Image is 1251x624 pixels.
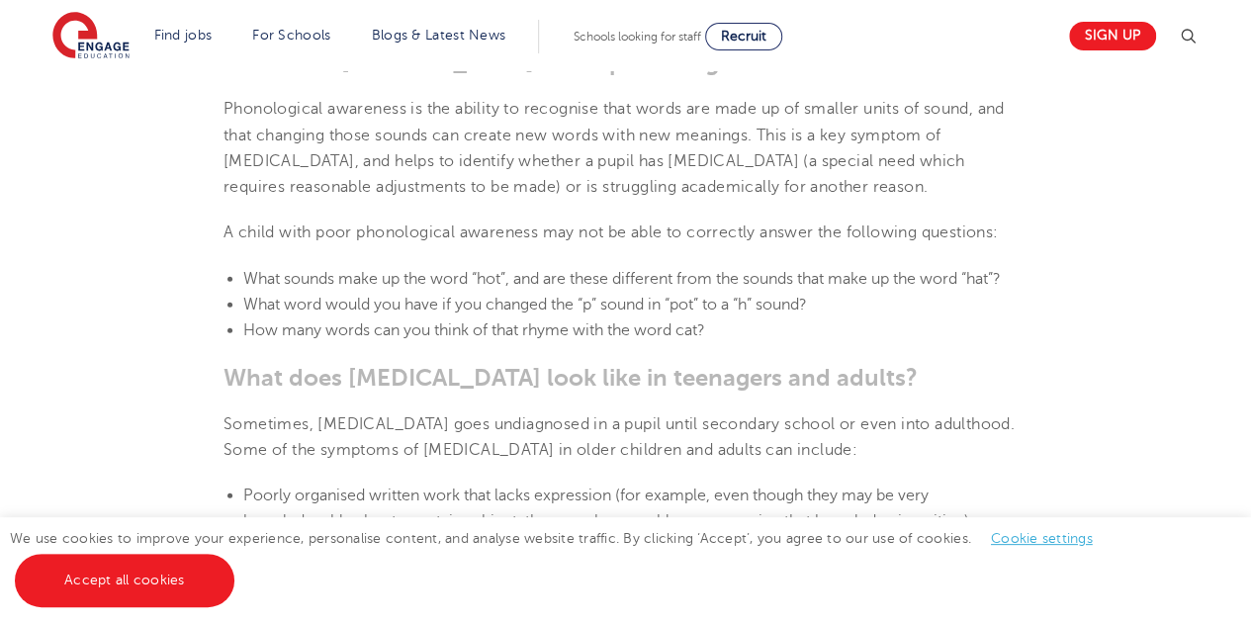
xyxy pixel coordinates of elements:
[52,12,130,61] img: Engage Education
[223,364,918,392] b: What does [MEDICAL_DATA] look like in teenagers and adults?
[252,28,330,43] a: For Schools
[1069,22,1156,50] a: Sign up
[243,296,807,313] span: What word would you have if you changed the “p” sound in “pot” to a “h” sound?
[223,223,998,241] span: A child with poor phonological awareness may not be able to correctly answer the following questi...
[154,28,213,43] a: Find jobs
[15,554,234,607] a: Accept all cookies
[243,487,969,530] span: Poorly organised written work that lacks expression (for example, even though they may be very kn...
[243,321,705,339] span: How many words can you think of that rhyme with the word cat?
[223,100,1005,196] span: Phonological awareness is the ability to recognise that words are made up of smaller units of sou...
[243,270,1001,288] span: What sounds make up the word “hot”, and are these different from the sounds that make up the word...
[223,415,1015,459] span: Sometimes, [MEDICAL_DATA] goes undiagnosed in a pupil until secondary school or even into adultho...
[721,29,766,44] span: Recruit
[372,28,506,43] a: Blogs & Latest News
[10,531,1113,587] span: We use cookies to improve your experience, personalise content, and analyse website traffic. By c...
[991,531,1093,546] a: Cookie settings
[705,23,782,50] a: Recruit
[574,30,701,44] span: Schools looking for staff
